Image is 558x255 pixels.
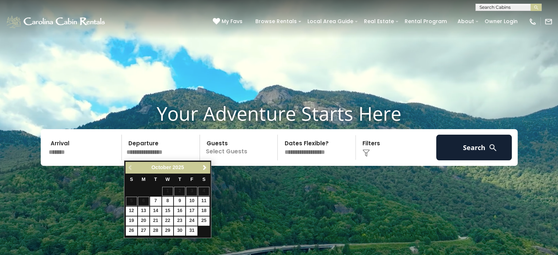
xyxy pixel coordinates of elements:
span: Wednesday [165,177,170,182]
img: phone-regular-white.png [529,18,537,26]
span: 2025 [172,164,184,170]
a: Browse Rentals [252,16,300,27]
a: 27 [138,226,149,236]
a: 13 [138,207,149,216]
span: Monday [142,177,146,182]
span: Tuesday [154,177,157,182]
span: Friday [190,177,193,182]
img: search-regular-white.png [488,143,497,152]
a: 12 [126,207,137,216]
span: Saturday [203,177,205,182]
a: 8 [162,197,174,206]
a: 17 [186,207,197,216]
img: filter--v1.png [362,149,370,157]
a: 31 [186,226,197,236]
a: 9 [174,197,185,206]
a: Local Area Guide [304,16,357,27]
a: Owner Login [481,16,521,27]
button: Search [436,135,512,160]
p: Select Guests [202,135,278,160]
img: mail-regular-white.png [544,18,552,26]
a: My Favs [213,18,244,26]
span: My Favs [222,18,242,25]
a: 18 [198,207,209,216]
span: Thursday [178,177,181,182]
a: 29 [162,226,174,236]
a: 22 [162,216,174,226]
a: 15 [162,207,174,216]
a: 14 [150,207,161,216]
a: 21 [150,216,161,226]
a: 24 [186,216,197,226]
span: Next [202,165,208,171]
a: 25 [198,216,209,226]
h1: Your Adventure Starts Here [6,102,552,125]
a: 7 [150,197,161,206]
span: October [152,164,171,170]
a: 11 [198,197,209,206]
a: 26 [126,226,137,236]
a: Real Estate [360,16,398,27]
a: Rental Program [401,16,451,27]
a: About [454,16,478,27]
a: 20 [138,216,149,226]
a: 30 [174,226,185,236]
img: White-1-1-2.png [6,14,107,29]
a: 10 [186,197,197,206]
a: Next [200,163,209,172]
a: 23 [174,216,185,226]
a: 16 [174,207,185,216]
span: Sunday [130,177,133,182]
a: 28 [150,226,161,236]
a: 19 [126,216,137,226]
